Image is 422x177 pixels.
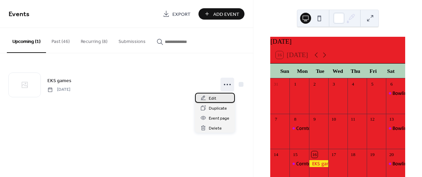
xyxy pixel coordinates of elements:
div: 31 [273,81,279,87]
span: Export [172,11,191,18]
div: 19 [369,151,375,157]
div: Sat [382,64,400,78]
div: Bowling Practice [386,90,405,97]
span: Add Event [213,11,239,18]
button: Recurring (8) [75,28,113,52]
span: Events [9,8,30,21]
span: Event page [209,115,229,122]
div: 15 [292,151,298,157]
div: EKS games [309,160,328,167]
div: 4 [350,81,356,87]
div: 11 [350,116,356,122]
div: 9 [311,116,318,122]
span: Delete [209,125,222,132]
div: 5 [369,81,375,87]
div: Mon [294,64,311,78]
div: Tue [311,64,329,78]
div: Sun [276,64,294,78]
span: Duplicate [209,105,227,112]
button: Upcoming (1) [7,28,46,53]
div: 1 [292,81,298,87]
div: 3 [331,81,337,87]
button: Add Event [198,8,244,20]
div: Corntoss & Softball Practice [296,160,355,167]
span: [DATE] [47,87,70,93]
div: 8 [292,116,298,122]
div: Corntoss & Softball Practice [289,125,309,132]
div: 6 [388,81,395,87]
div: 17 [331,151,337,157]
div: 13 [388,116,395,122]
div: Thu [346,64,364,78]
div: Bowling Practice [386,160,405,167]
a: EKS games [47,77,71,85]
div: Corntoss & Softball Practice [296,125,355,132]
div: Corntoss & Softball Practice [289,160,309,167]
div: 10 [331,116,337,122]
span: Edit [209,95,216,102]
div: Bowling Practice [386,125,405,132]
div: 20 [388,151,395,157]
div: [DATE] [270,37,405,47]
button: Submissions [113,28,151,52]
button: Past (46) [46,28,75,52]
div: 7 [273,116,279,122]
div: Fri [364,64,382,78]
div: 16 [311,151,318,157]
a: Export [158,8,196,20]
div: Wed [329,64,347,78]
div: 18 [350,151,356,157]
div: 2 [311,81,318,87]
div: 14 [273,151,279,157]
div: 12 [369,116,375,122]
